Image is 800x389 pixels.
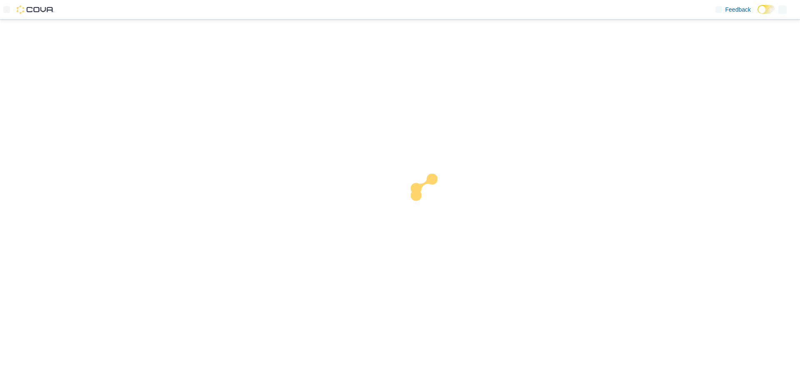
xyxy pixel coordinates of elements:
[400,167,462,230] img: cova-loader
[725,5,751,14] span: Feedback
[757,5,775,14] input: Dark Mode
[17,5,54,14] img: Cova
[712,1,754,18] a: Feedback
